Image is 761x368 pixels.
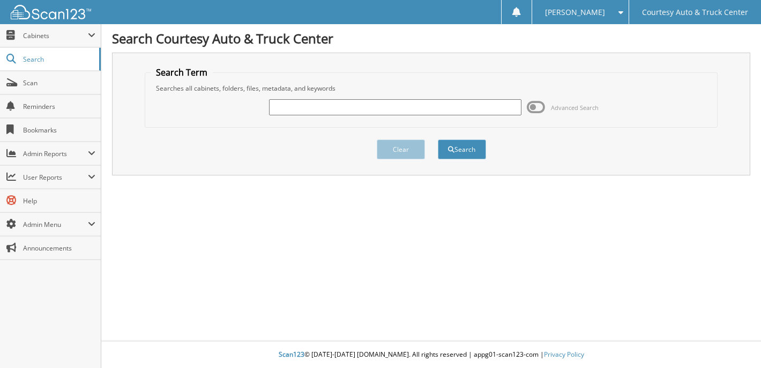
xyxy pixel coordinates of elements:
img: scan123-logo-white.svg [11,5,91,19]
span: User Reports [23,173,88,182]
span: Scan [23,78,95,87]
div: Searches all cabinets, folders, files, metadata, and keywords [151,84,712,93]
div: © [DATE]-[DATE] [DOMAIN_NAME]. All rights reserved | appg01-scan123-com | [101,342,761,368]
span: Search [23,55,94,64]
legend: Search Term [151,67,213,78]
span: Announcements [23,244,95,253]
span: Admin Menu [23,220,88,229]
span: Bookmarks [23,126,95,135]
span: Courtesy Auto & Truck Center [642,9,748,16]
span: [PERSON_NAME] [545,9,605,16]
span: Admin Reports [23,149,88,158]
span: Reminders [23,102,95,111]
button: Search [438,139,486,159]
span: Scan123 [279,350,304,359]
button: Clear [377,139,425,159]
a: Privacy Policy [544,350,584,359]
span: Help [23,196,95,205]
span: Advanced Search [551,104,599,112]
h1: Search Courtesy Auto & Truck Center [112,30,750,47]
iframe: Chat Widget [707,317,761,368]
span: Cabinets [23,31,88,40]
